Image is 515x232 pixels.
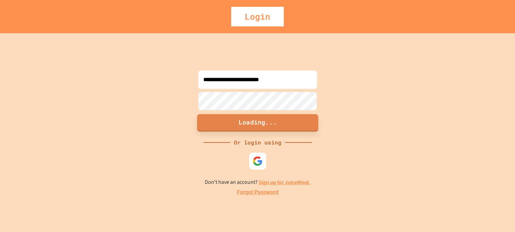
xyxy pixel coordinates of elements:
[253,156,263,166] img: google-icon.svg
[231,138,285,147] div: Or login using
[205,178,310,187] p: Don't have an account?
[197,114,318,132] button: Loading...
[237,188,278,196] a: Forgot Password
[231,7,284,26] div: Login
[259,179,310,186] a: Sign up for JuiceMind.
